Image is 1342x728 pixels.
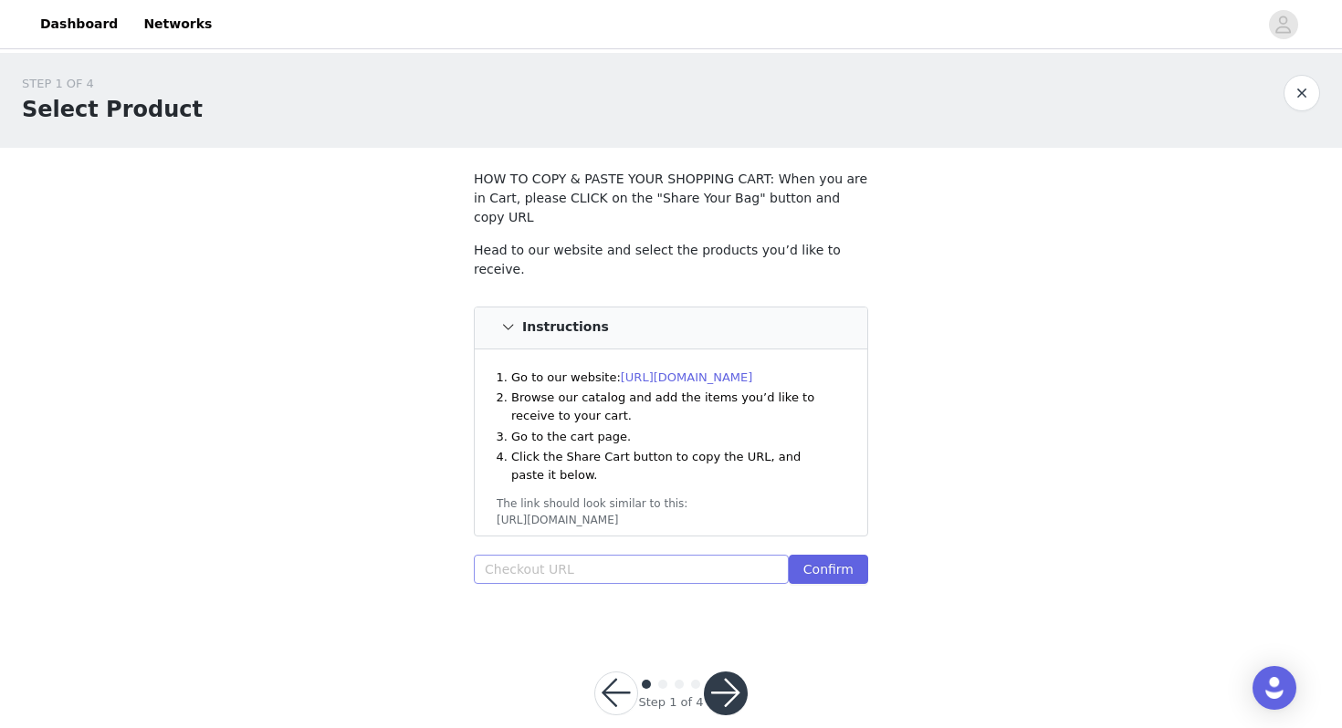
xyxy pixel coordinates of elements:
[474,170,868,227] p: HOW TO COPY & PASTE YOUR SHOPPING CART: When you are in Cart, please CLICK on the "Share Your Bag...
[522,320,609,335] h4: Instructions
[474,241,868,279] p: Head to our website and select the products you’d like to receive.
[29,4,129,45] a: Dashboard
[474,555,789,584] input: Checkout URL
[1253,666,1296,710] div: Open Intercom Messenger
[22,93,203,126] h1: Select Product
[22,75,203,93] div: STEP 1 OF 4
[789,555,868,584] button: Confirm
[511,389,836,424] li: Browse our catalog and add the items you’d like to receive to your cart.
[638,693,703,712] div: Step 1 of 4
[497,495,845,512] div: The link should look similar to this:
[497,512,845,528] div: [URL][DOMAIN_NAME]
[511,369,836,387] li: Go to our website:
[1274,10,1292,39] div: avatar
[511,428,836,446] li: Go to the cart page.
[132,4,223,45] a: Networks
[511,448,836,484] li: Click the Share Cart button to copy the URL, and paste it below.
[621,370,753,384] a: [URL][DOMAIN_NAME]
